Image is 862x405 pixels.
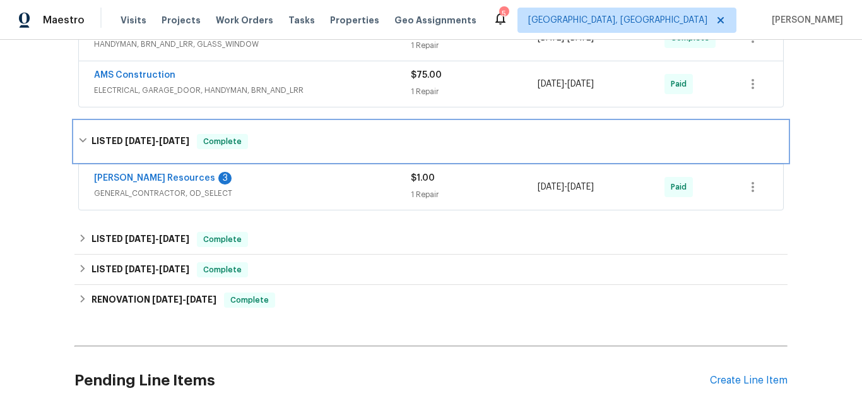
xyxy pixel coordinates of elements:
span: Paid [671,181,692,193]
div: LISTED [DATE]-[DATE]Complete [74,121,788,162]
span: [DATE] [159,265,189,274]
span: [DATE] [538,183,564,191]
span: [DATE] [125,234,155,243]
span: $1.00 [411,174,435,183]
h6: LISTED [92,262,189,277]
h6: RENOVATION [92,293,216,308]
h6: LISTED [92,134,189,149]
div: 5 [499,8,508,20]
span: [DATE] [567,80,594,88]
span: $75.00 [411,71,442,80]
span: [DATE] [152,295,182,304]
span: - [538,181,594,193]
span: Maestro [43,14,85,27]
span: - [125,265,189,274]
span: GENERAL_CONTRACTOR, OD_SELECT [94,187,411,200]
div: 1 Repair [411,85,538,98]
a: AMS Construction [94,71,175,80]
span: [DATE] [159,136,189,145]
span: [GEOGRAPHIC_DATA], [GEOGRAPHIC_DATA] [528,14,707,27]
div: LISTED [DATE]-[DATE]Complete [74,224,788,255]
h6: LISTED [92,232,189,247]
span: - [152,295,216,304]
span: Complete [198,233,247,246]
span: Complete [198,135,247,148]
span: [DATE] [125,136,155,145]
span: Paid [671,78,692,90]
a: [PERSON_NAME] Resources [94,174,215,183]
span: Complete [225,294,274,306]
div: 3 [218,172,232,184]
span: Tasks [288,16,315,25]
span: ELECTRICAL, GARAGE_DOOR, HANDYMAN, BRN_AND_LRR [94,84,411,97]
span: Work Orders [216,14,273,27]
div: 1 Repair [411,39,538,52]
span: [DATE] [125,265,155,274]
span: Properties [330,14,379,27]
div: 1 Repair [411,188,538,201]
span: [DATE] [186,295,216,304]
span: Complete [198,263,247,276]
span: Visits [121,14,146,27]
span: Projects [162,14,201,27]
span: [DATE] [567,183,594,191]
span: - [125,136,189,145]
div: LISTED [DATE]-[DATE]Complete [74,255,788,285]
span: - [125,234,189,243]
span: Geo Assignments [394,14,476,27]
span: HANDYMAN, BRN_AND_LRR, GLASS_WINDOW [94,38,411,51]
div: Create Line Item [710,375,788,387]
span: - [538,78,594,90]
div: RENOVATION [DATE]-[DATE]Complete [74,285,788,315]
span: [PERSON_NAME] [767,14,843,27]
span: [DATE] [159,234,189,243]
span: [DATE] [538,80,564,88]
